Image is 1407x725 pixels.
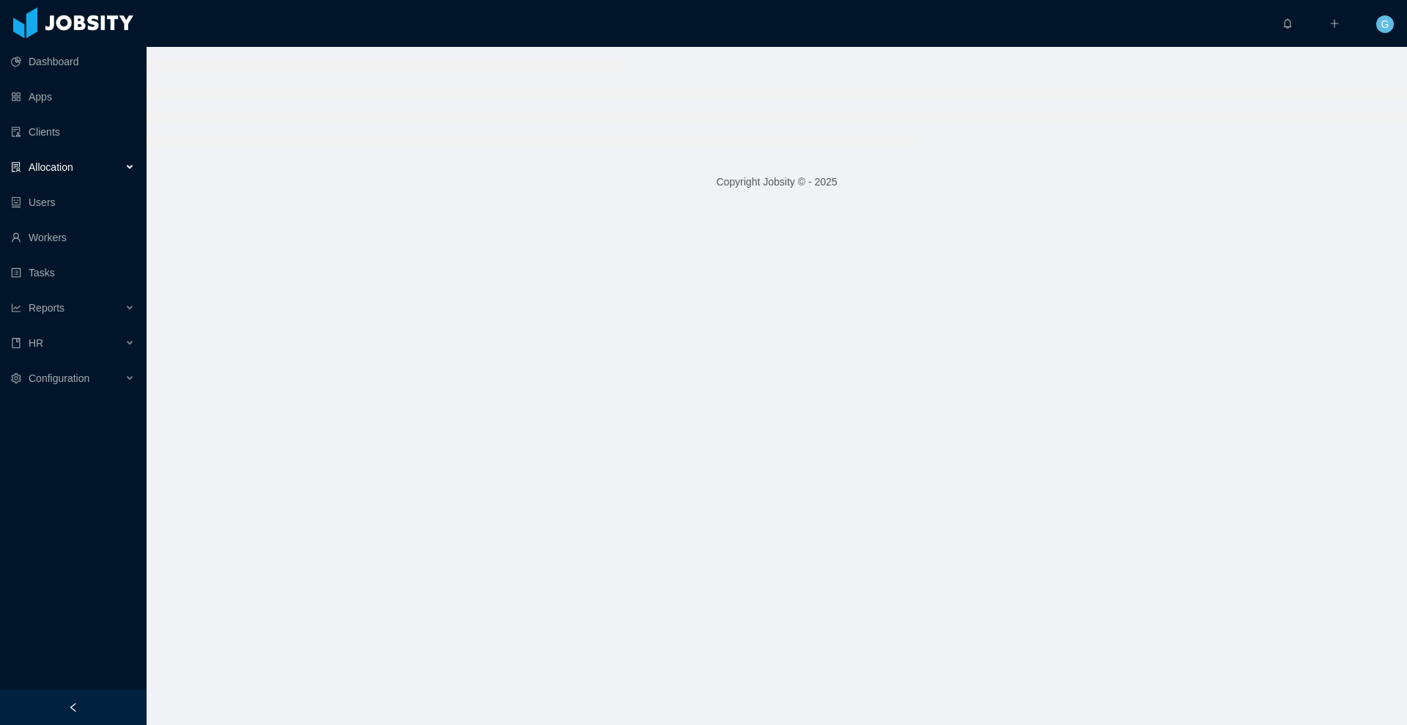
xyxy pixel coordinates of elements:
a: icon: userWorkers [11,223,135,252]
span: Allocation [29,161,73,173]
a: icon: pie-chartDashboard [11,47,135,76]
i: icon: bell [1282,18,1293,29]
span: G [1381,15,1389,33]
i: icon: solution [11,162,21,172]
sup: 0 [1293,11,1307,26]
span: Reports [29,302,64,314]
i: icon: setting [11,373,21,383]
a: icon: appstoreApps [11,82,135,111]
span: HR [29,337,43,349]
a: icon: auditClients [11,117,135,147]
i: icon: book [11,338,21,348]
footer: Copyright Jobsity © - 2025 [147,157,1407,207]
i: icon: line-chart [11,303,21,313]
span: Configuration [29,372,89,384]
a: icon: profileTasks [11,258,135,287]
a: icon: robotUsers [11,188,135,217]
i: icon: plus [1329,18,1340,29]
